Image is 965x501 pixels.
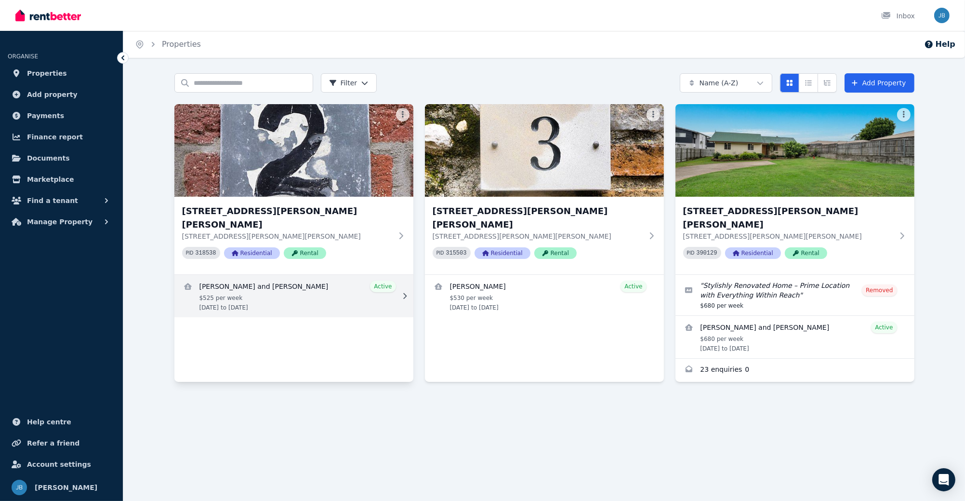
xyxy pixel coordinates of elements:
[675,316,914,358] a: View details for Ella Ryan and Jesse Peters
[725,247,781,259] span: Residential
[881,11,915,21] div: Inbox
[8,53,38,60] span: ORGANISE
[224,247,280,259] span: Residential
[27,416,71,428] span: Help centre
[696,250,717,257] code: 390129
[425,104,664,197] img: 3/218 Finucane Road, Alexandra Hills
[27,110,64,122] span: Payments
[182,204,392,231] h3: [STREET_ADDRESS][PERSON_NAME][PERSON_NAME]
[932,468,955,491] div: Open Intercom Messenger
[475,247,530,259] span: Residential
[897,108,911,122] button: More options
[683,204,893,231] h3: [STREET_ADDRESS][PERSON_NAME][PERSON_NAME]
[675,104,914,274] a: 102 Finucane Rd, Alexandra Hills[STREET_ADDRESS][PERSON_NAME][PERSON_NAME][STREET_ADDRESS][PERSON...
[433,231,643,241] p: [STREET_ADDRESS][PERSON_NAME][PERSON_NAME]
[780,73,837,93] div: View options
[425,104,664,274] a: 3/218 Finucane Road, Alexandra Hills[STREET_ADDRESS][PERSON_NAME][PERSON_NAME][STREET_ADDRESS][PE...
[446,250,466,257] code: 315503
[27,459,91,470] span: Account settings
[174,275,413,317] a: View details for Hannah Pineda and Kemuel Pineda
[780,73,799,93] button: Card view
[396,108,410,122] button: More options
[700,78,739,88] span: Name (A-Z)
[27,68,67,79] span: Properties
[321,73,377,93] button: Filter
[433,204,643,231] h3: [STREET_ADDRESS][PERSON_NAME][PERSON_NAME]
[425,275,664,317] a: View details for Tenneil Morris
[182,231,392,241] p: [STREET_ADDRESS][PERSON_NAME][PERSON_NAME]
[27,174,74,185] span: Marketplace
[799,73,818,93] button: Compact list view
[8,127,115,147] a: Finance report
[675,359,914,382] a: Enquiries for 102 Finucane Rd, Alexandra Hills
[8,212,115,231] button: Manage Property
[8,64,115,83] a: Properties
[8,191,115,210] button: Find a tenant
[534,247,577,259] span: Rental
[195,250,216,257] code: 318538
[8,149,115,168] a: Documents
[8,85,115,104] a: Add property
[8,455,115,474] a: Account settings
[934,8,950,23] img: Jeannine Barnard
[27,152,70,164] span: Documents
[785,247,827,259] span: Rental
[8,412,115,432] a: Help centre
[186,250,194,256] small: PID
[8,433,115,453] a: Refer a friend
[27,216,93,228] span: Manage Property
[174,104,413,197] img: 2/218 Finucane Road, Alexandra Hills
[329,78,357,88] span: Filter
[675,275,914,315] a: Edit listing: Stylishly Renovated Home – Prime Location with Everything Within Reach
[27,437,79,449] span: Refer a friend
[123,31,212,58] nav: Breadcrumb
[284,247,326,259] span: Rental
[924,39,955,50] button: Help
[162,40,201,49] a: Properties
[436,250,444,256] small: PID
[27,131,83,143] span: Finance report
[27,89,78,100] span: Add property
[12,480,27,495] img: Jeannine Barnard
[845,73,914,93] a: Add Property
[647,108,660,122] button: More options
[683,231,893,241] p: [STREET_ADDRESS][PERSON_NAME][PERSON_NAME]
[818,73,837,93] button: Expanded list view
[35,482,97,493] span: [PERSON_NAME]
[687,250,695,256] small: PID
[8,106,115,125] a: Payments
[15,8,81,23] img: RentBetter
[680,73,772,93] button: Name (A-Z)
[174,104,413,274] a: 2/218 Finucane Road, Alexandra Hills[STREET_ADDRESS][PERSON_NAME][PERSON_NAME][STREET_ADDRESS][PE...
[8,170,115,189] a: Marketplace
[675,104,914,197] img: 102 Finucane Rd, Alexandra Hills
[27,195,78,206] span: Find a tenant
